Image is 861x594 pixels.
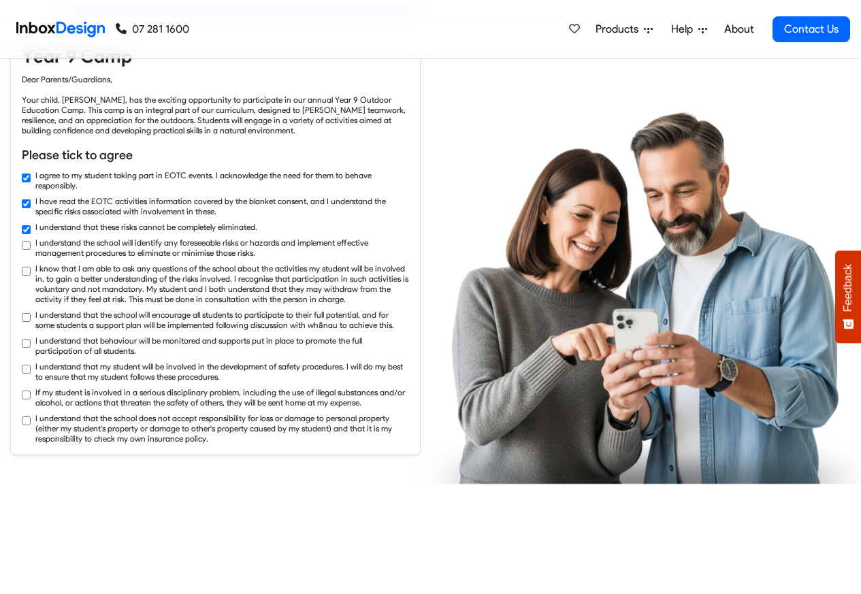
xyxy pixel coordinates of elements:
[35,196,409,216] label: I have read the EOTC activities information covered by the blanket consent, and I understand the ...
[720,16,758,43] a: About
[116,21,189,37] a: 07 281 1600
[773,16,850,42] a: Contact Us
[35,237,409,258] label: I understand the school will identify any foreseeable risks or hazards and implement effective ma...
[842,264,854,312] span: Feedback
[590,16,658,43] a: Products
[35,413,409,444] label: I understand that the school does not accept responsibility for loss or damage to personal proper...
[35,310,409,330] label: I understand that the school will encourage all students to participate to their full potential, ...
[596,21,644,37] span: Products
[22,74,409,135] div: Dear Parents/Guardians, Your child, [PERSON_NAME], has the exciting opportunity to participate in...
[35,361,409,382] label: I understand that my student will be involved in the development of safety procedures. I will do ...
[35,222,257,232] label: I understand that these risks cannot be completely eliminated.
[35,263,409,304] label: I know that I am able to ask any questions of the school about the activities my student will be ...
[35,170,409,191] label: I agree to my student taking part in EOTC events. I acknowledge the need for them to behave respo...
[835,250,861,343] button: Feedback - Show survey
[666,16,713,43] a: Help
[22,146,409,164] h6: Please tick to agree
[35,387,409,408] label: If my student is involved in a serious disciplinary problem, including the use of illegal substan...
[671,21,698,37] span: Help
[35,335,409,356] label: I understand that behaviour will be monitored and supports put in place to promote the full parti...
